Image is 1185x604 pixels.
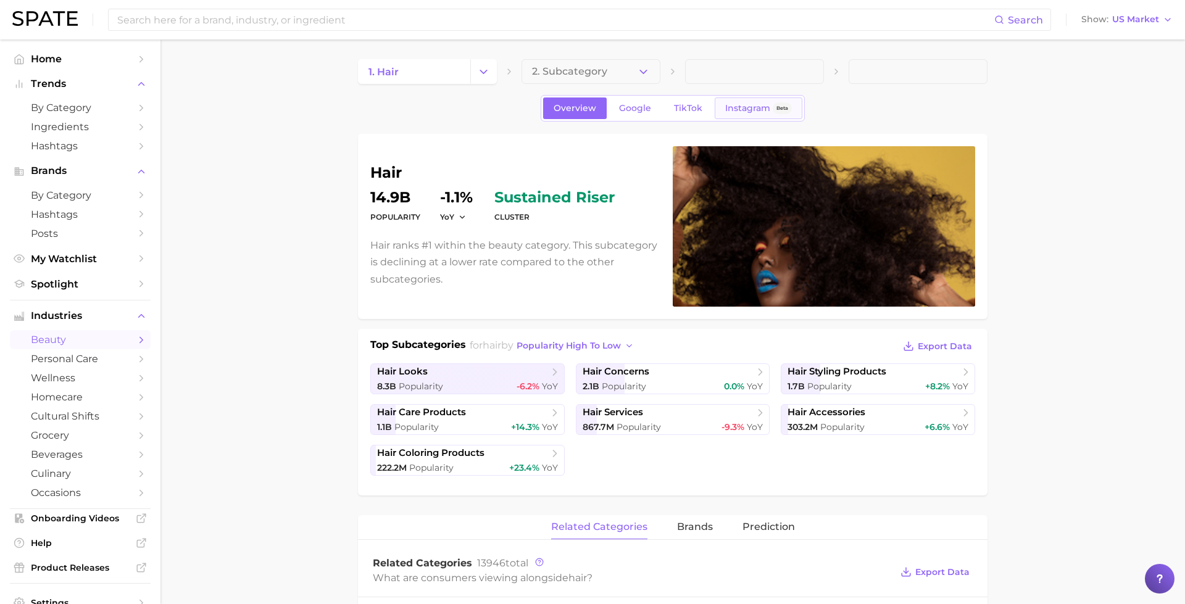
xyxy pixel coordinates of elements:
[551,521,647,532] span: related categories
[1008,14,1043,26] span: Search
[10,509,151,527] a: Onboarding Videos
[370,337,466,356] h1: Top Subcategories
[31,537,130,548] span: Help
[542,421,558,432] span: YoY
[788,407,865,418] span: hair accessories
[583,381,599,392] span: 2.1b
[31,562,130,573] span: Product Releases
[368,66,399,78] span: 1. hair
[925,421,950,432] span: +6.6%
[513,337,638,354] button: popularity high to low
[10,275,151,294] a: Spotlight
[31,209,130,220] span: Hashtags
[807,381,852,392] span: Popularity
[31,410,130,422] span: cultural shifts
[925,381,950,392] span: +8.2%
[31,391,130,403] span: homecare
[10,426,151,445] a: grocery
[116,9,994,30] input: Search here for a brand, industry, or ingredient
[915,567,970,577] span: Export Data
[377,421,392,432] span: 1.1b
[663,97,713,119] a: TikTok
[10,75,151,93] button: Trends
[31,429,130,441] span: grocery
[358,59,470,84] a: 1. hair
[781,363,975,394] a: hair styling products1.7b Popularity+8.2% YoY
[1081,16,1108,23] span: Show
[399,381,443,392] span: Popularity
[377,447,484,459] span: hair coloring products
[370,363,565,394] a: hair looks8.3b Popularity-6.2% YoY
[568,572,587,584] span: hair
[10,407,151,426] a: cultural shifts
[542,462,558,473] span: YoY
[470,339,638,351] span: for by
[511,421,539,432] span: +14.3%
[10,117,151,136] a: Ingredients
[31,513,130,524] span: Onboarding Videos
[10,368,151,387] a: wellness
[724,381,744,392] span: 0.0%
[10,186,151,205] a: by Category
[31,468,130,479] span: culinary
[900,337,975,355] button: Export Data
[370,404,565,435] a: hair care products1.1b Popularity+14.3% YoY
[31,278,130,290] span: Spotlight
[609,97,662,119] a: Google
[31,372,130,384] span: wellness
[602,381,646,392] span: Popularity
[542,381,558,392] span: YoY
[715,97,802,119] a: InstagramBeta
[10,224,151,243] a: Posts
[576,363,770,394] a: hair concerns2.1b Popularity0.0% YoY
[10,387,151,407] a: homecare
[31,310,130,321] span: Industries
[10,136,151,155] a: Hashtags
[522,59,660,84] button: 2. Subcategory
[619,103,651,114] span: Google
[517,341,621,351] span: popularity high to low
[373,569,891,586] div: What are consumers viewing alongside ?
[31,228,130,239] span: Posts
[10,49,151,68] a: Home
[31,165,130,176] span: Brands
[583,407,643,418] span: hair services
[677,521,713,532] span: brands
[31,449,130,460] span: beverages
[742,521,795,532] span: Prediction
[721,421,744,432] span: -9.3%
[583,421,614,432] span: 867.7m
[10,162,151,180] button: Brands
[543,97,607,119] a: Overview
[31,121,130,133] span: Ingredients
[12,11,78,26] img: SPATE
[377,366,428,378] span: hair looks
[31,253,130,265] span: My Watchlist
[725,103,770,114] span: Instagram
[1078,12,1176,28] button: ShowUS Market
[10,464,151,483] a: culinary
[31,189,130,201] span: by Category
[477,557,505,569] span: 13946
[509,462,539,473] span: +23.4%
[517,381,539,392] span: -6.2%
[31,140,130,152] span: Hashtags
[370,237,658,288] p: Hair ranks #1 within the beauty category. This subcategory is declining at a lower rate compared ...
[952,381,968,392] span: YoY
[31,53,130,65] span: Home
[10,483,151,502] a: occasions
[554,103,596,114] span: Overview
[494,190,615,205] span: sustained riser
[409,462,454,473] span: Popularity
[10,330,151,349] a: beauty
[373,557,472,569] span: Related Categories
[10,307,151,325] button: Industries
[820,421,865,432] span: Popularity
[576,404,770,435] a: hair services867.7m Popularity-9.3% YoY
[370,445,565,476] a: hair coloring products222.2m Popularity+23.4% YoY
[918,341,972,352] span: Export Data
[10,205,151,224] a: Hashtags
[377,462,407,473] span: 222.2m
[377,381,396,392] span: 8.3b
[747,421,763,432] span: YoY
